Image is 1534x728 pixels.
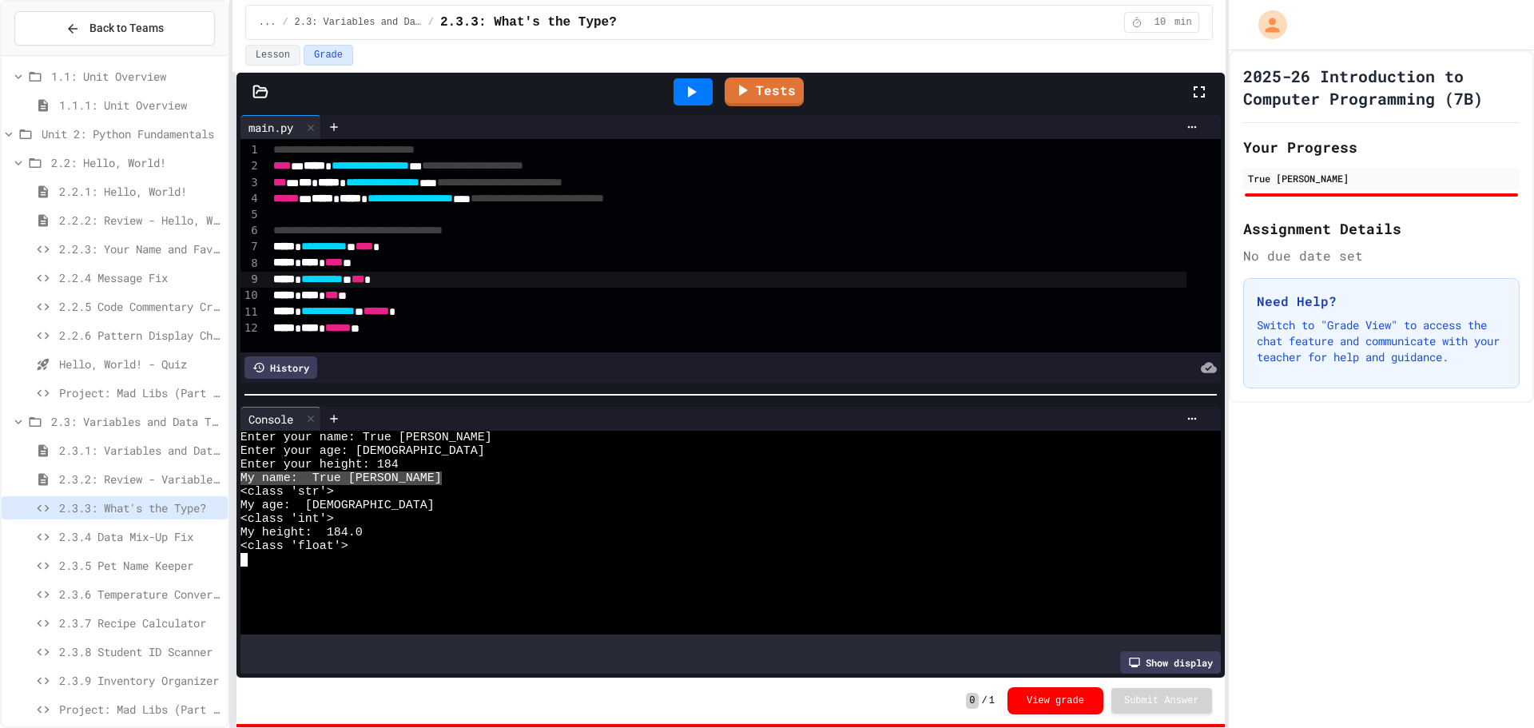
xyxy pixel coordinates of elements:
[240,239,260,255] div: 7
[59,499,221,516] span: 2.3.3: What's the Type?
[240,526,363,539] span: My height: 184.0
[51,154,221,171] span: 2.2: Hello, World!
[1243,217,1520,240] h2: Assignment Details
[1124,694,1199,707] span: Submit Answer
[1257,292,1506,311] h3: Need Help?
[59,586,221,603] span: 2.3.6 Temperature Converter
[59,384,221,401] span: Project: Mad Libs (Part 1)
[59,442,221,459] span: 2.3.1: Variables and Data Types
[240,272,260,288] div: 9
[259,16,276,29] span: ...
[240,256,260,272] div: 8
[240,512,334,526] span: <class 'int'>
[240,115,321,139] div: main.py
[240,175,260,191] div: 3
[89,20,164,37] span: Back to Teams
[240,304,260,320] div: 11
[59,241,221,257] span: 2.2.3: Your Name and Favorite Movie
[240,431,492,444] span: Enter your name: True [PERSON_NAME]
[240,191,260,207] div: 4
[14,11,215,46] button: Back to Teams
[51,68,221,85] span: 1.1: Unit Overview
[1257,317,1506,365] p: Switch to "Grade View" to access the chat feature and communicate with your teacher for help and ...
[1111,688,1212,714] button: Submit Answer
[245,45,300,66] button: Lesson
[240,499,435,512] span: My age: [DEMOGRAPHIC_DATA]
[1120,651,1221,674] div: Show display
[304,45,353,66] button: Grade
[428,16,434,29] span: /
[59,557,221,574] span: 2.3.5 Pet Name Keeper
[59,672,221,689] span: 2.3.9 Inventory Organizer
[42,125,221,142] span: Unit 2: Python Fundamentals
[240,471,442,485] span: My name: True [PERSON_NAME]
[59,356,221,372] span: Hello, World! - Quiz
[1174,16,1192,29] span: min
[240,158,260,174] div: 2
[1007,687,1103,714] button: View grade
[59,269,221,286] span: 2.2.4 Message Fix
[240,119,301,136] div: main.py
[1243,136,1520,158] h2: Your Progress
[59,298,221,315] span: 2.2.5 Code Commentary Creator
[725,78,804,106] a: Tests
[59,701,221,718] span: Project: Mad Libs (Part 2)
[59,643,221,660] span: 2.3.8 Student ID Scanner
[282,16,288,29] span: /
[989,694,995,707] span: 1
[295,16,422,29] span: 2.3: Variables and Data Types
[1243,65,1520,109] h1: 2025-26 Introduction to Computer Programming (7B)
[244,356,317,379] div: History
[982,694,988,707] span: /
[240,320,260,336] div: 12
[240,485,334,499] span: <class 'str'>
[59,183,221,200] span: 2.2.1: Hello, World!
[1248,171,1515,185] div: True [PERSON_NAME]
[1147,16,1173,29] span: 10
[240,142,260,158] div: 1
[59,212,221,229] span: 2.2.2: Review - Hello, World!
[1242,6,1291,43] div: My Account
[240,223,260,239] div: 6
[51,413,221,430] span: 2.3: Variables and Data Types
[59,97,221,113] span: 1.1.1: Unit Overview
[59,471,221,487] span: 2.3.2: Review - Variables and Data Types
[240,407,321,431] div: Console
[966,693,978,709] span: 0
[59,528,221,545] span: 2.3.4 Data Mix-Up Fix
[1243,246,1520,265] div: No due date set
[240,207,260,223] div: 5
[440,13,617,32] span: 2.3.3: What's the Type?
[240,539,348,553] span: <class 'float'>
[59,327,221,344] span: 2.2.6 Pattern Display Challenge
[240,444,485,458] span: Enter your age: [DEMOGRAPHIC_DATA]
[240,411,301,428] div: Console
[240,288,260,304] div: 10
[240,458,399,471] span: Enter your height: 184
[59,615,221,631] span: 2.3.7 Recipe Calculator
